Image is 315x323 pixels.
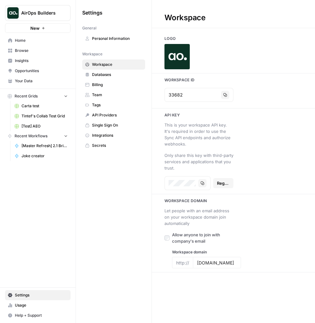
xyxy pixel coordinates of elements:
[164,208,233,227] div: Let people with an email address on your workspace domain join automatically
[22,113,68,119] span: Tintef's Collab Test Grid
[12,101,71,111] a: Carta test
[172,249,241,255] label: Workspace domain
[82,80,145,90] a: Billing
[164,152,233,171] div: Only share this key with third-party services and applications that you trust.
[164,235,170,240] input: Allow anyone to join with company's email
[92,102,142,108] span: Tags
[82,140,145,151] a: Secrets
[213,178,233,188] button: Regenerate
[12,141,71,151] a: [Master Refresh] 2.1 Brief to Outline
[22,103,68,109] span: Carta test
[164,44,190,69] img: Company Logo
[22,123,68,129] span: [Test] AEO
[82,120,145,130] a: Single Sign On
[82,70,145,80] a: Databases
[5,23,71,33] button: New
[15,302,68,308] span: Usage
[15,313,68,318] span: Help + Support
[82,110,145,120] a: API Providers
[92,36,142,41] span: Personal Information
[152,112,315,118] h3: Api key
[15,93,38,99] span: Recent Grids
[92,122,142,128] span: Single Sign On
[152,77,315,83] h3: Workspace Id
[30,25,40,31] span: New
[82,90,145,100] a: Team
[5,91,71,101] button: Recent Grids
[82,51,102,57] span: Workspace
[7,7,19,19] img: AirOps Builders Logo
[15,48,68,53] span: Browse
[15,38,68,43] span: Home
[172,232,233,244] span: Allow anyone to join with company's email
[92,143,142,148] span: Secrets
[82,130,145,140] a: Integrations
[21,10,59,16] span: AirOps Builders
[5,290,71,300] a: Settings
[15,133,47,139] span: Recent Workflows
[5,35,71,46] a: Home
[5,310,71,320] button: Help + Support
[5,76,71,86] a: Your Data
[82,9,102,16] span: Settings
[152,13,218,23] div: Workspace
[152,36,315,41] h3: Logo
[164,122,233,147] div: This is your workspace API key. It's required in order to use the Sync API endpoints and authoriz...
[5,66,71,76] a: Opportunities
[172,257,193,268] div: http://
[5,46,71,56] a: Browse
[22,153,68,159] span: Joke creator
[5,300,71,310] a: Usage
[12,151,71,161] a: Joke creator
[82,25,96,31] span: General
[92,62,142,67] span: Workspace
[92,82,142,88] span: Billing
[15,292,68,298] span: Settings
[217,180,230,186] span: Regenerate
[92,133,142,138] span: Integrations
[82,34,145,44] a: Personal Information
[92,72,142,78] span: Databases
[15,58,68,64] span: Insights
[82,100,145,110] a: Tags
[22,143,68,149] span: [Master Refresh] 2.1 Brief to Outline
[82,59,145,70] a: Workspace
[12,121,71,131] a: [Test] AEO
[92,112,142,118] span: API Providers
[152,198,315,204] h3: Workspace Domain
[5,5,71,21] button: Workspace: AirOps Builders
[15,68,68,74] span: Opportunities
[5,131,71,141] button: Recent Workflows
[5,56,71,66] a: Insights
[92,92,142,98] span: Team
[15,78,68,84] span: Your Data
[12,111,71,121] a: Tintef's Collab Test Grid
